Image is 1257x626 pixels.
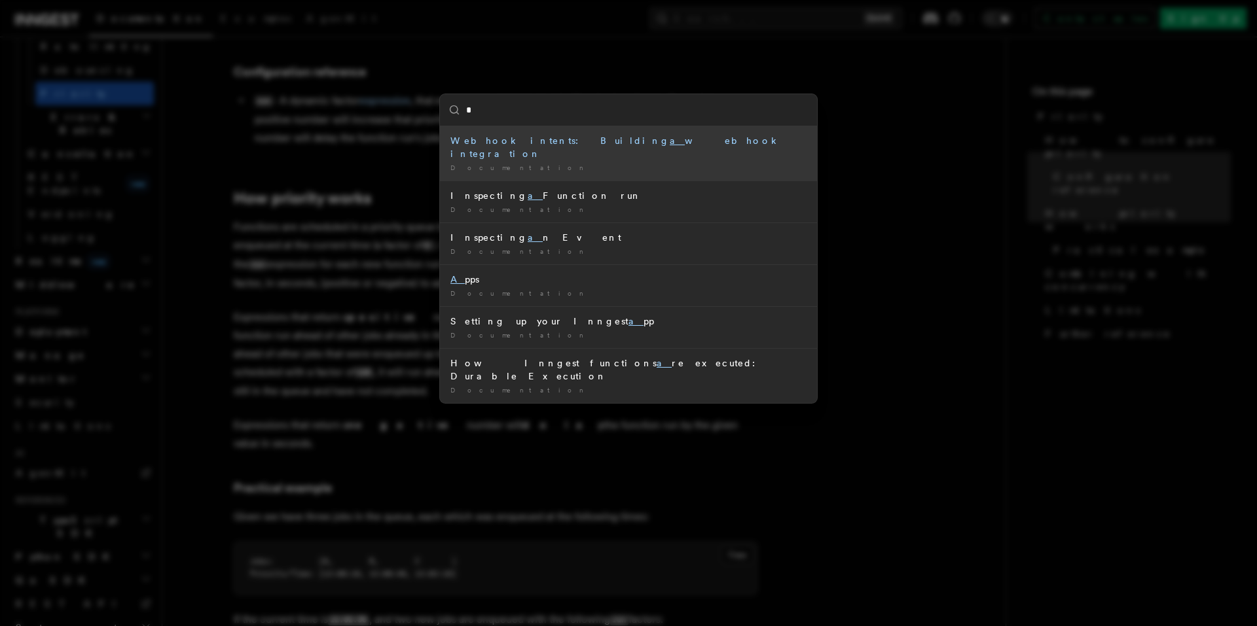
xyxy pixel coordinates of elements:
div: Inspecting n Event [450,231,807,244]
div: Setting up your Inngest pp [450,315,807,328]
mark: a [670,135,685,146]
span: Documentation [450,331,589,339]
mark: a [528,190,543,201]
span: Documentation [450,289,589,297]
div: How Inngest functions re executed: Durable Execution [450,356,807,383]
div: Webhook intents: Building webhook integration [450,134,807,160]
mark: A [450,274,465,285]
mark: a [628,316,644,326]
span: Documentation [450,164,589,171]
span: Documentation [450,205,589,213]
div: pps [450,273,807,286]
mark: a [528,232,543,243]
div: Inspecting Function run [450,189,807,202]
span: Documentation [450,386,589,394]
span: Documentation [450,247,589,255]
mark: a [657,358,672,368]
